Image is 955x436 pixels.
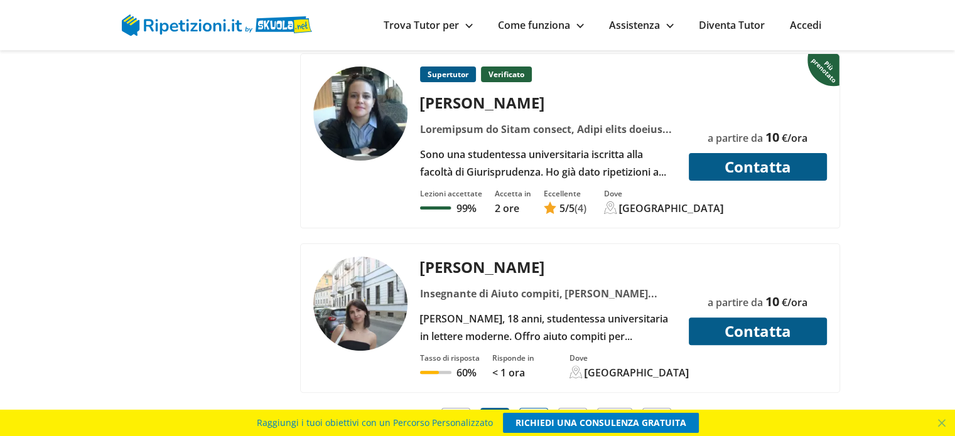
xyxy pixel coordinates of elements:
[313,66,407,161] img: tutor a Novara - Jessica
[765,129,779,146] span: 10
[609,18,674,32] a: Assistenza
[495,188,531,199] div: Accetta in
[807,53,842,87] img: Piu prenotato
[708,131,763,145] span: a partire da
[604,188,724,199] div: Dove
[585,366,689,380] div: [GEOGRAPHIC_DATA]
[519,408,548,435] a: 3
[790,18,821,32] a: Accedi
[441,408,470,435] a: 1
[575,201,586,215] span: (4)
[420,66,476,82] p: Supertutor
[765,293,779,310] span: 10
[498,18,584,32] a: Come funziona
[481,66,532,82] p: Verificato
[415,146,681,181] div: Sono una studentessa universitaria iscritta alla facoltà di Giurisprudenza. Ho già dato ripetizio...
[559,201,575,215] span: /5
[699,18,765,32] a: Diventa Tutor
[313,257,407,351] img: tutor a Novara - Emma
[456,201,477,215] p: 99%
[384,18,473,32] a: Trova Tutor per
[544,201,586,215] a: 5/5(4)
[415,310,681,345] div: [PERSON_NAME], 18 anni, studentessa universitaria in lettere moderne. Offro aiuto compiti per ele...
[689,317,827,345] button: Contatta
[495,201,531,215] p: 2 ore
[559,201,565,215] span: 5
[503,413,699,433] a: RICHIEDI UNA CONSULENZA GRATUITA
[415,285,681,302] div: Insegnante di Aiuto compiti, [PERSON_NAME] prova invalsi, [PERSON_NAME], Aritmetica, Biologia, Co...
[689,153,827,181] button: Contatta
[782,131,807,145] span: €/ora
[420,353,480,363] div: Tasso di risposta
[558,408,587,435] a: 4
[420,188,482,199] div: Lezioni accettate
[569,353,689,363] div: Dove
[415,120,681,138] div: Loremipsum do Sitam consect, Adipi elits doeiusm, Tempo incidi, Utlabor, Etdolore, Magnaal, Enima...
[642,408,671,435] a: 9
[257,413,493,433] span: Raggiungi i tuoi obiettivi con un Percorso Personalizzato
[456,366,477,380] p: 60%
[782,295,807,309] span: €/ora
[122,17,312,31] a: logo Skuola.net | Ripetizioni.it
[122,14,312,36] img: logo Skuola.net | Ripetizioni.it
[492,353,534,363] div: Risponde in
[492,366,534,380] p: < 1 ora
[708,295,763,309] span: a partire da
[415,257,681,277] div: [PERSON_NAME]
[619,201,724,215] div: [GEOGRAPHIC_DATA]
[415,92,681,113] div: [PERSON_NAME]
[544,188,586,199] div: Eccellente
